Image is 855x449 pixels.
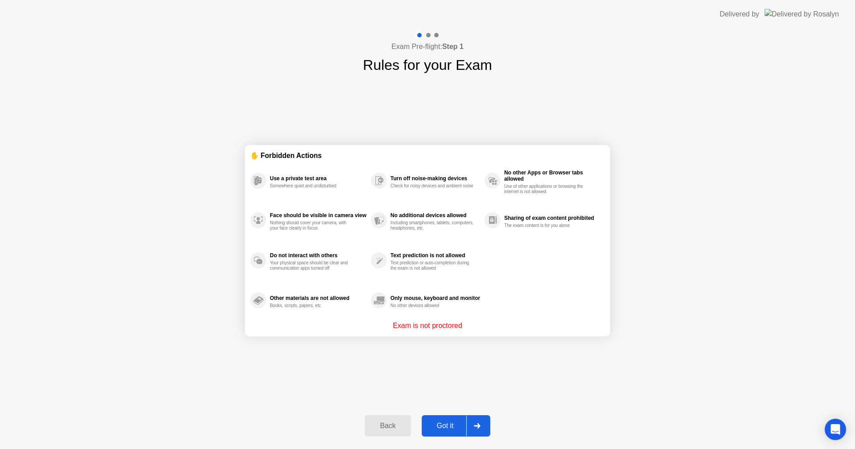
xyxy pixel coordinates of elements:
[365,415,411,437] button: Back
[391,41,464,52] h4: Exam Pre-flight:
[391,183,475,189] div: Check for noisy devices and ambient noise
[270,252,366,259] div: Do not interact with others
[825,419,846,440] div: Open Intercom Messenger
[270,260,354,271] div: Your physical space should be clear and communication apps turned off
[391,260,475,271] div: Text prediction or auto-completion during the exam is not allowed
[270,175,366,182] div: Use a private test area
[391,220,475,231] div: Including smartphones, tablets, computers, headphones, etc.
[424,422,466,430] div: Got it
[765,9,839,19] img: Delivered by Rosalyn
[270,220,354,231] div: Nothing should cover your camera, with your face clearly in focus
[363,54,492,76] h1: Rules for your Exam
[270,295,366,301] div: Other materials are not allowed
[504,223,588,228] div: The exam content is for you alone
[393,320,462,331] p: Exam is not proctored
[504,215,600,221] div: Sharing of exam content prohibited
[270,212,366,218] div: Face should be visible in camera view
[270,303,354,308] div: Books, scripts, papers, etc
[270,183,354,189] div: Somewhere quiet and undisturbed
[504,170,600,182] div: No other Apps or Browser tabs allowed
[504,184,588,194] div: Use of other applications or browsing the internet is not allowed
[442,43,464,50] b: Step 1
[391,295,480,301] div: Only mouse, keyboard and monitor
[391,303,475,308] div: No other devices allowed
[391,212,480,218] div: No additional devices allowed
[250,150,605,161] div: ✋ Forbidden Actions
[391,252,480,259] div: Text prediction is not allowed
[391,175,480,182] div: Turn off noise-making devices
[367,422,408,430] div: Back
[720,9,759,20] div: Delivered by
[422,415,490,437] button: Got it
